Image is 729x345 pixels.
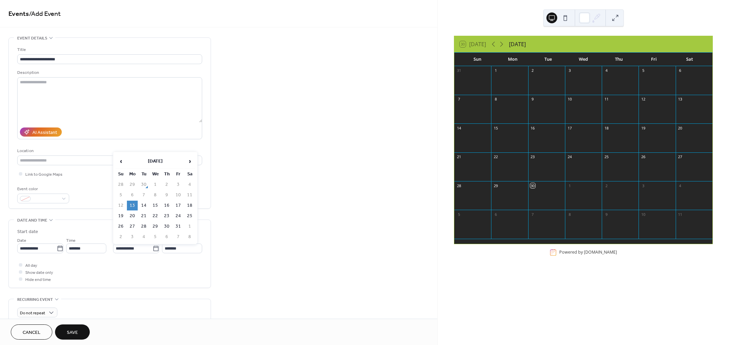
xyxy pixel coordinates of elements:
[567,125,572,131] div: 17
[530,154,535,160] div: 23
[173,190,184,200] td: 10
[567,97,572,102] div: 10
[567,212,572,217] div: 8
[604,125,609,131] div: 18
[17,185,68,193] div: Event color
[17,217,47,224] span: Date and time
[530,68,535,73] div: 2
[115,169,126,179] th: Su
[116,154,126,168] span: ‹
[150,222,161,231] td: 29
[25,171,62,178] span: Link to Google Maps
[567,154,572,160] div: 24
[567,183,572,188] div: 1
[493,97,498,102] div: 8
[604,68,609,73] div: 4
[25,269,53,276] span: Show date only
[161,222,172,231] td: 30
[185,154,195,168] span: ›
[127,169,138,179] th: Mo
[637,53,672,66] div: Fri
[604,212,609,217] div: 9
[11,324,52,340] button: Cancel
[678,183,683,188] div: 4
[641,183,646,188] div: 3
[115,232,126,242] td: 2
[115,211,126,221] td: 19
[17,69,201,76] div: Description
[25,262,37,269] span: All day
[678,97,683,102] div: 13
[66,237,76,244] span: Time
[530,97,535,102] div: 9
[138,180,149,190] td: 30
[678,125,683,131] div: 20
[678,154,683,160] div: 27
[173,232,184,242] td: 7
[672,53,707,66] div: Sat
[55,324,90,340] button: Save
[641,97,646,102] div: 12
[138,211,149,221] td: 21
[493,125,498,131] div: 15
[601,53,637,66] div: Thu
[150,201,161,210] td: 15
[584,250,617,255] a: [DOMAIN_NAME]
[138,190,149,200] td: 7
[530,125,535,131] div: 16
[150,180,161,190] td: 1
[530,183,535,188] div: 30
[456,212,461,217] div: 5
[17,296,53,303] span: Recurring event
[150,211,161,221] td: 22
[566,53,601,66] div: Wed
[456,97,461,102] div: 7
[161,232,172,242] td: 6
[641,68,646,73] div: 5
[530,212,535,217] div: 7
[20,309,45,317] span: Do not repeat
[127,180,138,190] td: 29
[161,169,172,179] th: Th
[29,7,61,21] span: / Add Event
[23,329,40,336] span: Cancel
[604,154,609,160] div: 25
[604,97,609,102] div: 11
[184,222,195,231] td: 1
[8,7,29,21] a: Events
[127,201,138,210] td: 13
[17,147,201,154] div: Location
[115,190,126,200] td: 5
[17,237,26,244] span: Date
[604,183,609,188] div: 2
[138,169,149,179] th: Tu
[150,232,161,242] td: 5
[567,68,572,73] div: 3
[173,211,184,221] td: 24
[493,212,498,217] div: 6
[161,201,172,210] td: 16
[138,222,149,231] td: 28
[456,183,461,188] div: 28
[17,35,47,42] span: Event details
[127,211,138,221] td: 20
[184,201,195,210] td: 18
[127,222,138,231] td: 27
[138,232,149,242] td: 4
[20,127,62,137] button: AI Assistant
[67,329,78,336] span: Save
[184,190,195,200] td: 11
[173,201,184,210] td: 17
[173,222,184,231] td: 31
[184,211,195,221] td: 25
[559,250,617,255] div: Powered by
[456,154,461,160] div: 21
[150,190,161,200] td: 8
[127,232,138,242] td: 3
[17,46,201,53] div: Title
[173,169,184,179] th: Fr
[25,276,51,283] span: Hide end time
[678,212,683,217] div: 11
[138,201,149,210] td: 14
